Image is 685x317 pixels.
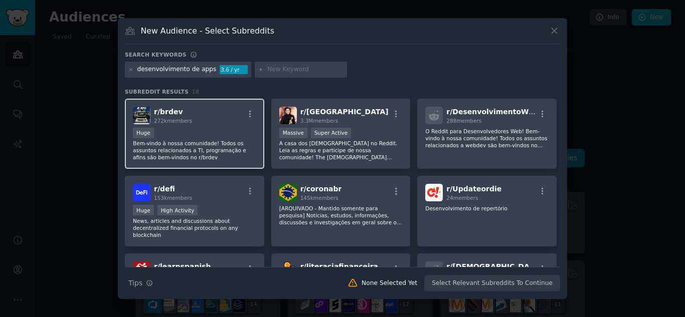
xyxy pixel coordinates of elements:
span: r/ defi [154,185,175,193]
input: New Keyword [267,65,344,74]
div: Huge [133,128,154,138]
span: r/ coronabr [300,185,342,193]
p: A casa dos [DEMOGRAPHIC_DATA] no Reddit. Leia as regras e participe de nossa comunidade! The [DEM... [279,140,403,161]
span: r/ learnspanish [154,262,211,270]
span: r/ [DEMOGRAPHIC_DATA] [446,262,542,270]
span: 153k members [154,195,192,201]
p: Bem-vindo à nossa comunidade! Todos os assuntos relacionados a TI, programação e afins são bem-vi... [133,140,256,161]
img: brdev [133,107,150,124]
span: 288 members [446,118,481,124]
span: 272k members [154,118,192,124]
div: High Activity [157,205,198,215]
img: coronabr [279,184,297,201]
div: Huge [133,205,154,215]
span: r/ [GEOGRAPHIC_DATA] [300,108,389,116]
span: r/ literaciafinanceira [300,262,378,270]
img: learnspanish [133,261,150,279]
span: Subreddit Results [125,88,189,95]
span: 24 members [446,195,478,201]
button: Tips [125,274,156,292]
p: News, articles and discussions about decentralized financial protocols on any blockchain [133,217,256,238]
div: None Selected Yet [362,279,417,288]
h3: Search keywords [125,51,187,58]
div: Massive [279,128,307,138]
span: Tips [128,278,142,288]
div: 3.6 / yr [220,65,248,74]
span: 18 [192,89,199,95]
h3: New Audience - Select Subreddits [141,26,274,36]
div: Super Active [311,128,352,138]
span: r/ DesenvolvimentoWeb [446,108,538,116]
p: O Reddit para Desenvolvedores Web! Bem-vindo à nossa comunidade! Todos os assuntos relacionados a... [425,128,549,149]
span: r/ brdev [154,108,183,116]
span: 3.3M members [300,118,338,124]
img: defi [133,184,150,201]
p: Desenvolvimento de repertório [425,205,549,212]
span: 145k members [300,195,338,201]
img: brasil [279,107,297,124]
img: literaciafinanceira [279,261,297,279]
span: r/ Updateordie [446,185,501,193]
img: Updateordie [425,184,443,201]
p: [ARQUIVADO - Mantido somente para pesquisa] Notícias, estudos, informações, discussões e investig... [279,205,403,226]
div: desenvolvimento de apps [137,65,217,74]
